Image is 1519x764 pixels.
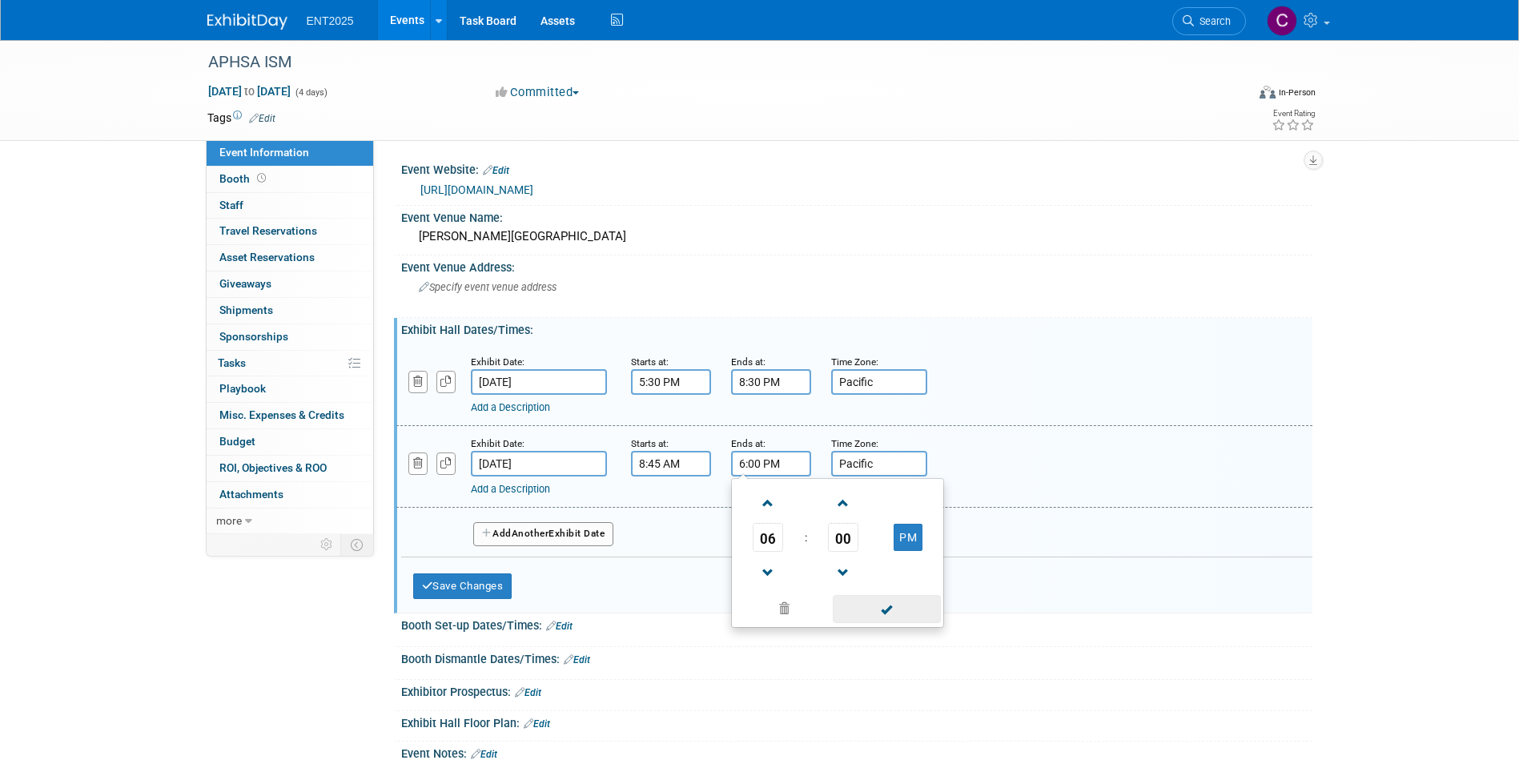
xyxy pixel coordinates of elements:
[1267,6,1297,36] img: Colleen Mueller
[242,85,257,98] span: to
[219,224,317,237] span: Travel Reservations
[524,718,550,730] a: Edit
[631,451,711,476] input: Start Time
[471,749,497,760] a: Edit
[515,687,541,698] a: Edit
[207,84,291,99] span: [DATE] [DATE]
[1151,83,1316,107] div: Event Format
[207,351,373,376] a: Tasks
[1278,86,1316,99] div: In-Person
[420,183,533,196] a: [URL][DOMAIN_NAME]
[731,438,766,449] small: Ends at:
[401,647,1312,668] div: Booth Dismantle Dates/Times:
[219,382,266,395] span: Playbook
[471,356,524,368] small: Exhibit Date:
[828,552,858,593] a: Decrement Minute
[207,403,373,428] a: Misc. Expenses & Credits
[207,456,373,481] a: ROI, Objectives & ROO
[1272,110,1315,118] div: Event Rating
[207,219,373,244] a: Travel Reservations
[207,271,373,297] a: Giveaways
[1172,7,1246,35] a: Search
[828,482,858,523] a: Increment Minute
[894,524,922,551] button: PM
[401,318,1312,338] div: Exhibit Hall Dates/Times:
[471,438,524,449] small: Exhibit Date:
[831,438,878,449] small: Time Zone:
[207,298,373,324] a: Shipments
[731,451,811,476] input: End Time
[203,48,1222,77] div: APHSA ISM
[471,369,607,395] input: Date
[219,330,288,343] span: Sponsorships
[340,534,373,555] td: Toggle Event Tabs
[631,369,711,395] input: Start Time
[219,251,315,263] span: Asset Reservations
[207,509,373,534] a: more
[401,742,1312,762] div: Event Notes:
[207,193,373,219] a: Staff
[401,613,1312,634] div: Booth Set-up Dates/Times:
[219,488,283,501] span: Attachments
[731,356,766,368] small: Ends at:
[207,429,373,455] a: Budget
[207,376,373,402] a: Playbook
[471,401,550,413] a: Add a Description
[831,451,927,476] input: Time Zone
[471,451,607,476] input: Date
[207,324,373,350] a: Sponsorships
[307,14,354,27] span: ENT2025
[546,621,573,632] a: Edit
[207,14,287,30] img: ExhibitDay
[294,87,328,98] span: (4 days)
[254,172,269,184] span: Booth not reserved yet
[413,573,512,599] button: Save Changes
[401,711,1312,732] div: Exhibit Hall Floor Plan:
[473,522,614,546] button: AddAnotherExhibit Date
[831,356,878,368] small: Time Zone:
[401,680,1312,701] div: Exhibitor Prospectus:
[401,206,1312,226] div: Event Venue Name:
[753,482,783,523] a: Increment Hour
[471,483,550,495] a: Add a Description
[631,438,669,449] small: Starts at:
[207,245,373,271] a: Asset Reservations
[831,369,927,395] input: Time Zone
[219,172,269,185] span: Booth
[207,482,373,508] a: Attachments
[207,110,275,126] td: Tags
[483,165,509,176] a: Edit
[218,356,246,369] span: Tasks
[1194,15,1231,27] span: Search
[219,304,273,316] span: Shipments
[219,277,271,290] span: Giveaways
[219,461,327,474] span: ROI, Objectives & ROO
[802,523,810,552] td: :
[631,356,669,368] small: Starts at:
[219,408,344,421] span: Misc. Expenses & Credits
[831,599,942,621] a: Done
[219,199,243,211] span: Staff
[207,167,373,192] a: Booth
[401,158,1312,179] div: Event Website:
[219,435,255,448] span: Budget
[828,523,858,552] span: Pick Minute
[419,281,557,293] span: Specify event venue address
[753,552,783,593] a: Decrement Hour
[216,514,242,527] span: more
[512,528,549,539] span: Another
[564,654,590,665] a: Edit
[735,598,834,621] a: Clear selection
[249,113,275,124] a: Edit
[753,523,783,552] span: Pick Hour
[401,255,1312,275] div: Event Venue Address:
[219,146,309,159] span: Event Information
[413,224,1300,249] div: [PERSON_NAME][GEOGRAPHIC_DATA]
[1260,86,1276,99] img: Format-Inperson.png
[313,534,341,555] td: Personalize Event Tab Strip
[207,140,373,166] a: Event Information
[490,84,585,101] button: Committed
[731,369,811,395] input: End Time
